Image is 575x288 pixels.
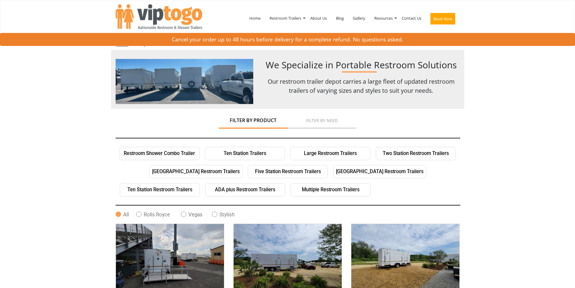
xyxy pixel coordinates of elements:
a: Filter by Need [288,115,356,123]
label: Rolls Royce [136,212,181,218]
a: Six Station Combo Restroom Trailers, in campsite [234,255,342,261]
a: ADA plus Restroom Trailers [205,183,285,196]
a: Home [245,2,265,34]
a: Large Restroom Trailers [290,147,370,160]
a: [GEOGRAPHIC_DATA] Restroom Trailers [149,165,242,178]
a: Two Station Restroom Trailers [376,147,456,160]
a: [GEOGRAPHIC_DATA] Restroom Trailers [333,165,426,178]
a: Contact Us [397,2,426,34]
a: Multiple Restroom Trailers [291,183,371,196]
a: Resources [370,2,397,34]
a: Gallery [132,41,146,47]
a: Home [117,41,128,47]
h1: We Specialize in Portable Restroom Solutions [263,59,460,71]
a: Ten Station Trailers [205,147,285,160]
label: Stylish [212,212,246,218]
a: ADA Plus Two Station Restroom Trailer, at a football field [116,255,224,261]
label: Vegas [181,212,212,218]
p: Our restroom trailer depot carries a large fleet of updated restroom trailers of varying sizes an... [263,77,460,95]
a: Three Station Restroom Trailer, at outdoor event [351,255,459,261]
img: trailer-images.png [116,59,254,104]
a: Five Station Restroom Trailers [248,165,328,178]
a: Blog [331,2,348,34]
a: Restroom Shower Combo Trailer [120,147,200,160]
a: Restroom Trailers [265,2,306,34]
label: All [116,212,136,218]
a: Ten Station Restroom Trailers [120,183,200,196]
img: VIPTOGO [116,4,202,29]
a: Filter by Product [219,115,288,123]
button: Book Now [430,13,455,24]
a: Gallery [348,2,370,34]
a: Book Now [426,2,460,37]
a: About Us [306,2,331,34]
